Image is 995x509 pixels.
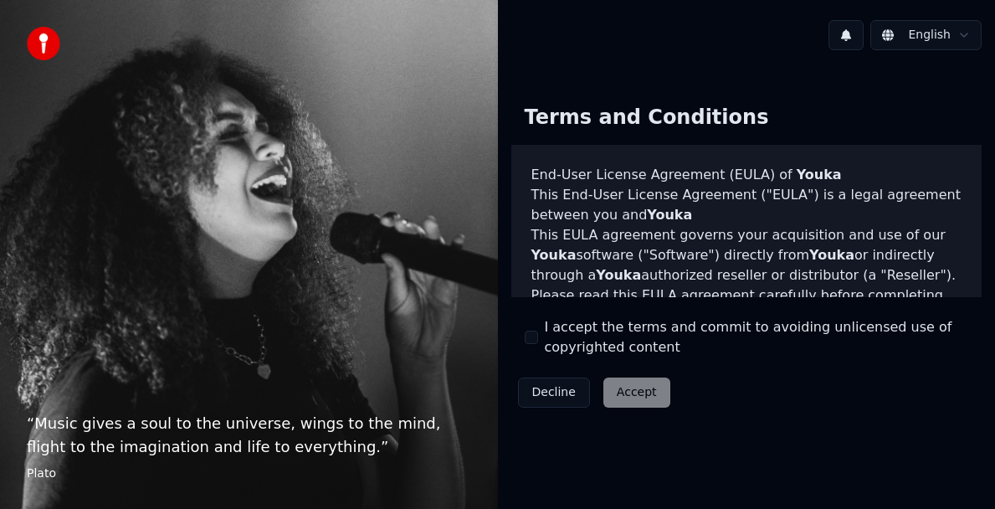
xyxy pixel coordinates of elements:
footer: Plato [27,465,471,482]
p: This End-User License Agreement ("EULA") is a legal agreement between you and [531,185,962,225]
img: youka [27,27,60,60]
p: Please read this EULA agreement carefully before completing the installation process and using th... [531,285,962,366]
div: Terms and Conditions [511,91,782,145]
h3: End-User License Agreement (EULA) of [531,165,962,185]
span: Youka [809,247,854,263]
p: “ Music gives a soul to the universe, wings to the mind, flight to the imagination and life to ev... [27,412,471,459]
span: Youka [531,247,577,263]
span: Youka [647,207,692,223]
button: Decline [518,378,590,408]
span: Youka [797,167,842,183]
p: This EULA agreement governs your acquisition and use of our software ("Software") directly from o... [531,225,962,285]
label: I accept the terms and commit to avoiding unlicensed use of copyrighted content [545,317,969,357]
span: Youka [596,267,641,283]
